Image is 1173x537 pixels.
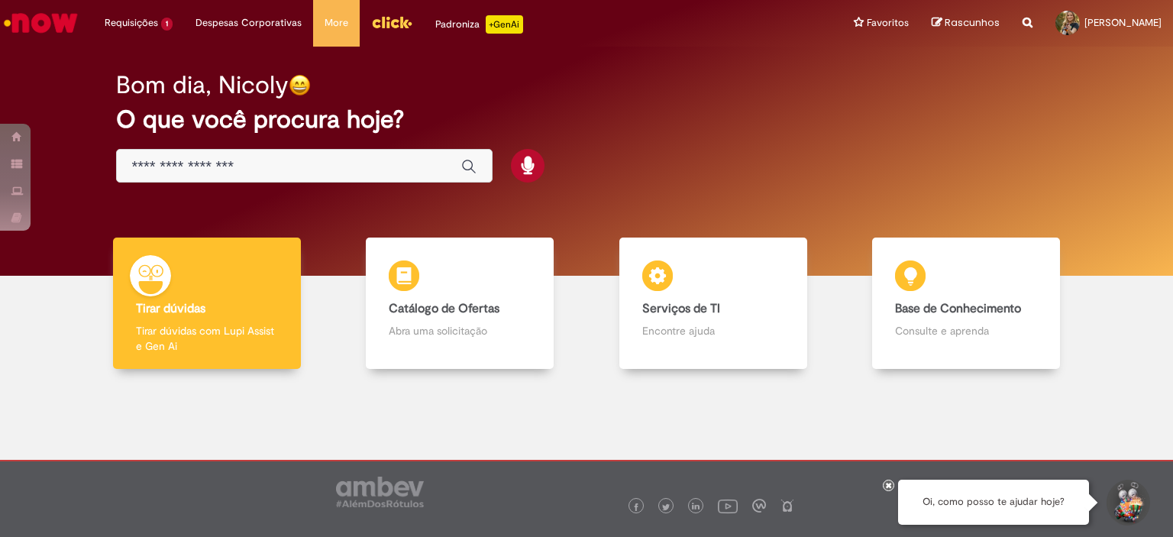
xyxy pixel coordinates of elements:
[105,15,158,31] span: Requisições
[632,503,640,511] img: logo_footer_facebook.png
[780,499,794,513] img: logo_footer_naosei.png
[867,15,909,31] span: Favoritos
[116,106,1058,133] h2: O que você procura hoje?
[80,238,334,370] a: Tirar dúvidas Tirar dúvidas com Lupi Assist e Gen Ai
[161,18,173,31] span: 1
[932,16,1000,31] a: Rascunhos
[116,72,289,99] h2: Bom dia, Nicoly
[334,238,587,370] a: Catálogo de Ofertas Abra uma solicitação
[642,301,720,316] b: Serviços de TI
[662,503,670,511] img: logo_footer_twitter.png
[136,323,278,354] p: Tirar dúvidas com Lupi Assist e Gen Ai
[325,15,348,31] span: More
[336,477,424,507] img: logo_footer_ambev_rotulo_gray.png
[195,15,302,31] span: Despesas Corporativas
[586,238,840,370] a: Serviços de TI Encontre ajuda
[435,15,523,34] div: Padroniza
[389,323,531,338] p: Abra uma solicitação
[2,8,80,38] img: ServiceNow
[486,15,523,34] p: +GenAi
[642,323,784,338] p: Encontre ajuda
[1084,16,1162,29] span: [PERSON_NAME]
[289,74,311,96] img: happy-face.png
[895,301,1021,316] b: Base de Conhecimento
[840,238,1094,370] a: Base de Conhecimento Consulte e aprenda
[371,11,412,34] img: click_logo_yellow_360x200.png
[389,301,499,316] b: Catálogo de Ofertas
[718,496,738,516] img: logo_footer_youtube.png
[945,15,1000,30] span: Rascunhos
[692,503,700,512] img: logo_footer_linkedin.png
[895,323,1037,338] p: Consulte e aprenda
[136,301,205,316] b: Tirar dúvidas
[1104,480,1150,526] button: Iniciar Conversa de Suporte
[752,499,766,513] img: logo_footer_workplace.png
[898,480,1089,525] div: Oi, como posso te ajudar hoje?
